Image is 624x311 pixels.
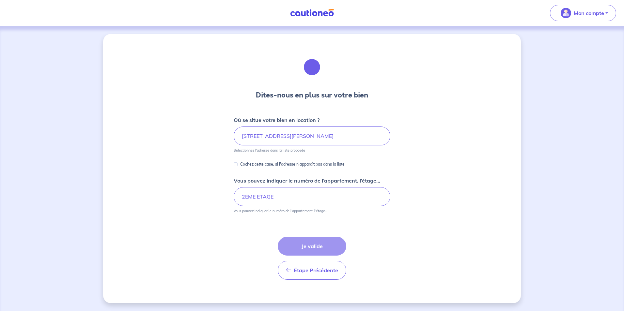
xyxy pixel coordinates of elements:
img: illu_houses.svg [294,50,330,85]
span: Étape Précédente [294,267,338,274]
p: Cochez cette case, si l'adresse n'apparaît pas dans la liste [240,160,345,168]
img: illu_account_valid_menu.svg [561,8,571,18]
input: 2 rue de paris, 59000 lille [234,126,390,145]
button: illu_account_valid_menu.svgMon compte [550,5,616,21]
h3: Dites-nous en plus sur votre bien [256,90,368,100]
p: Où se situe votre bien en location ? [234,116,320,124]
p: Sélectionnez l'adresse dans la liste proposée [234,148,305,153]
button: Étape Précédente [278,261,346,280]
p: Vous pouvez indiquer le numéro de l’appartement, l’étage... [234,209,327,213]
img: Cautioneo [288,9,336,17]
input: Appartement 2 [234,187,390,206]
p: Mon compte [574,9,604,17]
p: Vous pouvez indiquer le numéro de l’appartement, l’étage... [234,177,380,185]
